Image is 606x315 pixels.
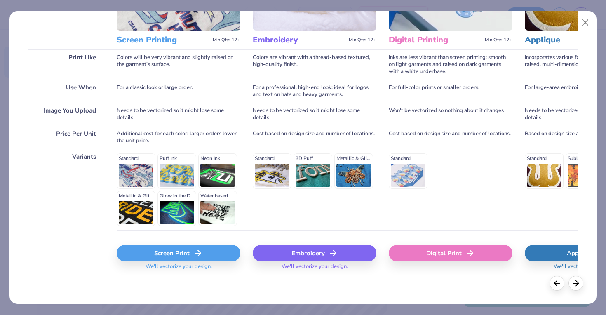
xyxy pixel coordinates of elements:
div: Digital Print [389,245,512,261]
div: Cost based on design size and number of locations. [253,126,376,149]
div: Embroidery [253,245,376,261]
div: Price Per Unit [28,126,104,149]
span: We'll vectorize your design. [142,263,215,275]
div: Won't be vectorized so nothing about it changes [389,103,512,126]
span: Min Qty: 12+ [349,37,376,43]
div: For a professional, high-end look; ideal for logos and text on hats and heavy garments. [253,80,376,103]
div: Print Like [28,49,104,80]
div: For full-color prints or smaller orders. [389,80,512,103]
div: Variants [28,149,104,230]
h3: Screen Printing [117,35,209,45]
div: Image You Upload [28,103,104,126]
div: Cost based on design size and number of locations. [389,126,512,149]
h3: Embroidery [253,35,345,45]
span: Min Qty: 12+ [485,37,512,43]
div: Screen Print [117,245,240,261]
div: Use When [28,80,104,103]
div: Inks are less vibrant than screen printing; smooth on light garments and raised on dark garments ... [389,49,512,80]
div: Colors will be very vibrant and slightly raised on the garment's surface. [117,49,240,80]
div: Colors are vibrant with a thread-based textured, high-quality finish. [253,49,376,80]
div: Additional cost for each color; larger orders lower the unit price. [117,126,240,149]
span: We'll vectorize your design. [278,263,351,275]
div: Needs to be vectorized so it might lose some details [253,103,376,126]
div: For a classic look or large order. [117,80,240,103]
div: Needs to be vectorized so it might lose some details [117,103,240,126]
button: Close [578,15,593,31]
h3: Digital Printing [389,35,482,45]
span: Min Qty: 12+ [213,37,240,43]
